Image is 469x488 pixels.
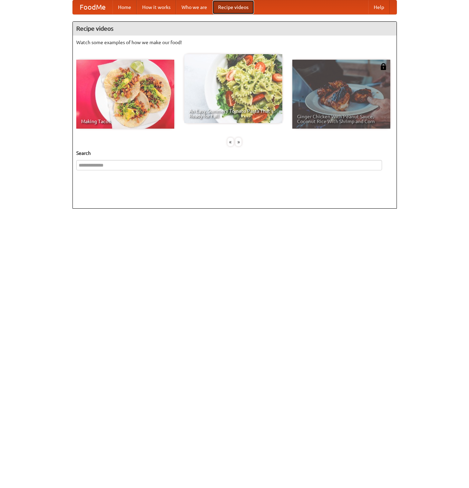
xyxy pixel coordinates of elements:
div: » [235,138,242,146]
a: Help [368,0,390,14]
img: 483408.png [380,63,387,70]
a: How it works [137,0,176,14]
a: Who we are [176,0,213,14]
a: An Easy, Summery Tomato Pasta That's Ready for Fall [184,54,282,123]
span: Making Tacos [81,119,169,124]
h4: Recipe videos [73,22,397,36]
div: « [227,138,234,146]
a: Home [113,0,137,14]
a: Making Tacos [76,60,174,129]
a: FoodMe [73,0,113,14]
span: An Easy, Summery Tomato Pasta That's Ready for Fall [189,109,277,118]
a: Recipe videos [213,0,254,14]
h5: Search [76,150,393,157]
p: Watch some examples of how we make our food! [76,39,393,46]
